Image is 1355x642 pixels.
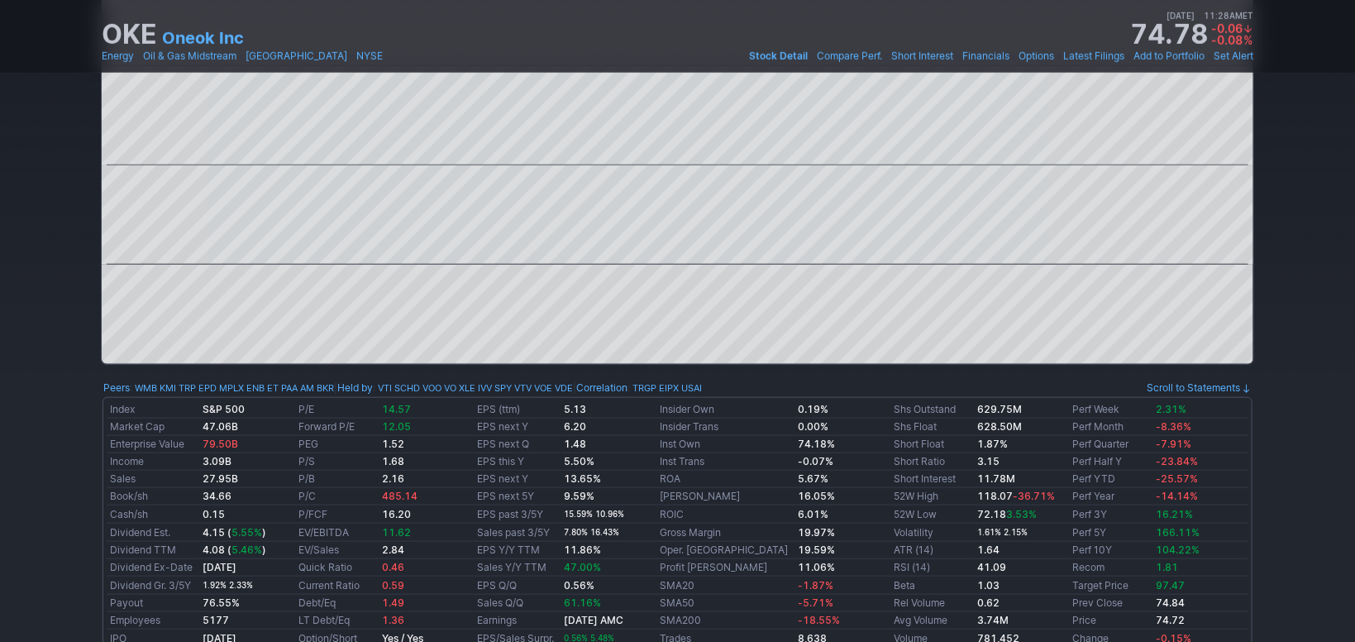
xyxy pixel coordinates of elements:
[281,380,298,396] a: PAA
[474,436,561,453] td: EPS next Q
[977,596,1000,609] b: 0.62
[143,48,236,65] a: Oil & Gas Midstream
[1063,50,1124,62] span: Latest Filings
[382,561,404,573] span: 0.46
[382,438,404,450] b: 1.52
[160,380,176,396] a: KMI
[317,380,334,396] a: BKR
[203,526,266,539] a: 4.15 (5.55%)
[1214,48,1253,65] a: Set Alert
[656,488,794,505] td: [PERSON_NAME]
[1069,488,1152,505] td: Perf Year
[798,472,828,485] b: 5.67%
[198,380,217,396] a: EPD
[1156,544,1200,556] span: 104.22%
[444,380,456,396] a: VO
[894,472,956,485] a: Short Interest
[295,577,379,595] td: Current Ratio
[890,524,974,542] td: Volatility
[534,380,552,396] a: VOE
[1211,22,1243,36] span: -0.06
[246,380,265,396] a: ENB
[231,544,262,556] span: 5.46%
[110,544,176,556] a: Dividend TTM
[884,48,890,65] span: •
[890,612,974,630] td: Avg Volume
[1072,561,1105,573] a: Recom
[681,380,702,396] a: USAI
[110,579,191,592] a: Dividend Gr. 3/5Y
[267,380,279,396] a: ET
[478,380,492,396] a: IVV
[565,579,595,592] b: 0.56%
[514,380,532,396] a: VTV
[103,381,130,394] a: Peers
[656,524,794,542] td: Gross Margin
[955,48,961,65] span: •
[246,48,347,65] a: [GEOGRAPHIC_DATA]
[565,438,587,450] b: 1.48
[382,579,404,592] span: 0.59
[809,48,815,65] span: •
[1147,381,1252,394] a: Scroll to Statements
[977,561,1006,573] b: 41.09
[203,490,231,502] b: 34.66
[107,488,199,505] td: Book/sh
[477,614,517,626] a: Earnings
[1156,579,1185,592] a: 97.47
[107,471,199,488] td: Sales
[1156,561,1178,573] a: 1.81
[890,401,974,419] td: Shs Outstand
[1156,472,1198,485] span: -25.57%
[382,596,404,609] span: 1.49
[295,419,379,436] td: Forward P/E
[356,48,383,65] a: NYSE
[798,596,833,609] span: -5.71%
[977,544,1000,556] b: 1.64
[203,438,238,450] span: 79.50B
[203,526,266,539] b: 4.15 ( )
[659,380,679,396] a: EIPX
[203,455,231,467] b: 3.09B
[890,595,974,612] td: Rel Volume
[382,508,411,520] b: 16.20
[894,438,944,450] a: Short Float
[1013,490,1055,502] span: -36.71%
[656,542,794,559] td: Oper. [GEOGRAPHIC_DATA]
[817,48,882,65] a: Compare Perf.
[474,488,561,505] td: EPS next 5Y
[110,526,170,539] a: Dividend Est.
[656,559,794,577] td: Profit [PERSON_NAME]
[295,471,379,488] td: P/B
[102,48,134,65] a: Energy
[1069,419,1152,436] td: Perf Month
[382,420,411,433] span: 12.05
[337,381,373,394] a: Held by
[977,490,1055,502] b: 118.07
[977,472,1015,485] a: 11.78M
[977,579,1000,592] b: 1.03
[474,505,561,524] td: EPS past 3/5Y
[1056,48,1062,65] span: •
[107,419,199,436] td: Market Cap
[891,48,953,65] a: Short Interest
[656,401,794,419] td: Insider Own
[977,438,1008,450] a: 1.87%
[565,510,625,519] small: 15.59% 10.96%
[295,612,379,630] td: LT Debt/Eq
[565,561,602,573] span: 47.00%
[1069,524,1152,542] td: Perf 5Y
[798,614,840,626] span: -18.55%
[656,612,794,630] td: SMA200
[1126,48,1132,65] span: •
[295,401,379,419] td: P/E
[1156,455,1198,467] span: -23.84%
[632,380,656,396] a: TRGP
[798,420,828,433] b: 0.00%
[110,561,193,573] a: Dividend Ex-Date
[573,380,702,396] div: | :
[1131,22,1208,48] strong: 74.78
